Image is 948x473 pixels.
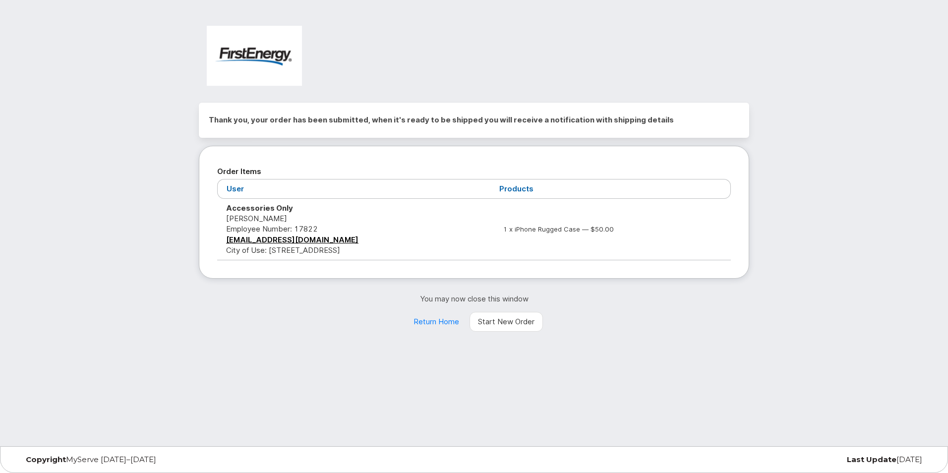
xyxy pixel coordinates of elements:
[217,179,490,198] th: User
[405,312,468,332] a: Return Home
[626,456,930,464] div: [DATE]
[226,235,358,244] a: [EMAIL_ADDRESS][DOMAIN_NAME]
[217,164,731,179] h2: Order Items
[490,179,731,198] th: Products
[217,199,490,260] td: [PERSON_NAME] City of Use: [STREET_ADDRESS]
[503,225,614,233] small: 1 x iPhone Rugged Case — $50.00
[209,113,739,127] h2: Thank you, your order has been submitted, when it's ready to be shipped you will receive a notifi...
[847,455,896,464] strong: Last Update
[18,456,322,464] div: MyServe [DATE]–[DATE]
[470,312,543,332] a: Start New Order
[207,26,302,86] img: FirstEnergy Corp
[226,224,318,234] span: Employee Number: 17822
[199,294,749,304] p: You may now close this window
[26,455,66,464] strong: Copyright
[226,203,293,213] strong: Accessories Only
